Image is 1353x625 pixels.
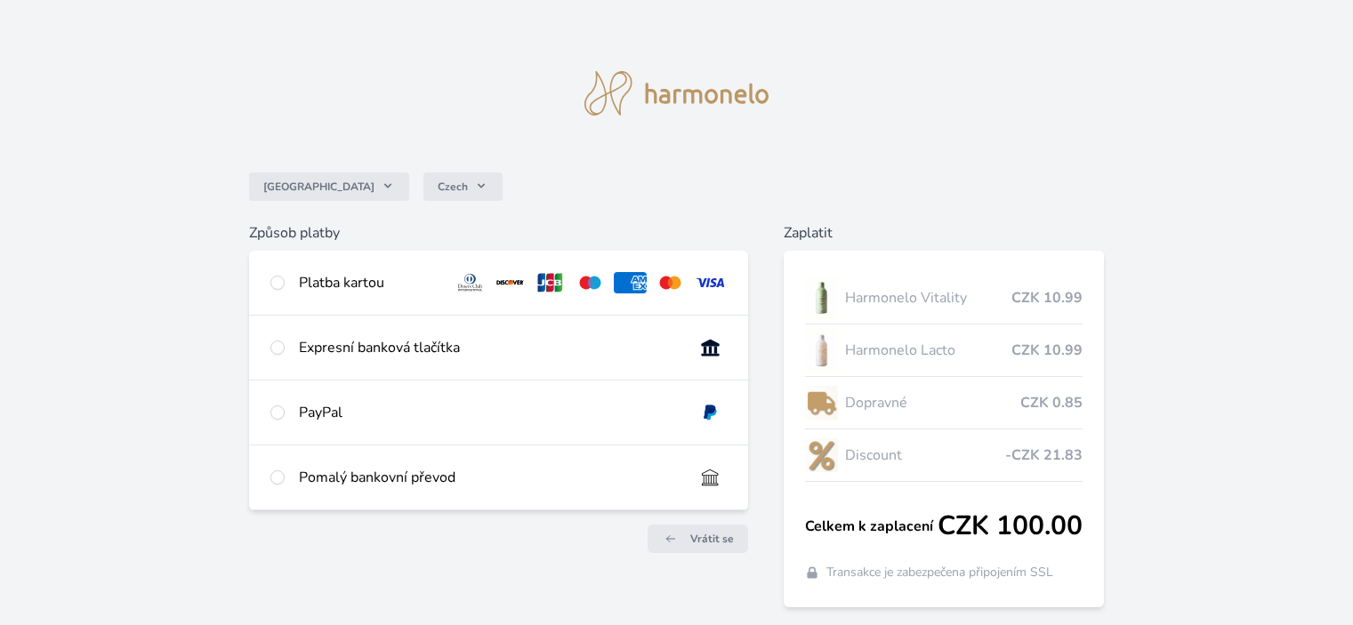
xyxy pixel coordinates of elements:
div: Platba kartou [299,272,439,293]
img: CLEAN_VITALITY_se_stinem_x-lo.jpg [805,276,839,320]
img: visa.svg [694,272,727,293]
img: paypal.svg [694,402,727,423]
img: mc.svg [654,272,687,293]
span: Discount [845,445,1004,466]
img: delivery-lo.png [805,381,839,425]
img: discover.svg [494,272,527,293]
span: Harmonelo Lacto [845,340,1011,361]
span: Dopravné [845,392,1019,413]
span: Harmonelo Vitality [845,287,1011,308]
span: -CZK 21.83 [1005,445,1083,466]
span: Czech [438,180,468,194]
img: discount-lo.png [805,433,839,477]
button: Czech [423,172,503,201]
img: logo.svg [584,71,769,116]
button: [GEOGRAPHIC_DATA] [249,172,409,201]
span: CZK 10.99 [1011,340,1083,361]
span: [GEOGRAPHIC_DATA] [263,180,374,194]
div: Expresní banková tlačítka [299,337,679,358]
span: Celkem k zaplacení [805,516,938,537]
span: CZK 0.85 [1020,392,1083,413]
span: CZK 10.99 [1011,287,1083,308]
span: CZK 100.00 [938,510,1083,542]
img: bankTransfer_IBAN.svg [694,467,727,488]
h6: Zaplatit [784,222,1104,244]
img: diners.svg [454,272,487,293]
img: CLEAN_LACTO_se_stinem_x-hi-lo.jpg [805,328,839,373]
div: Pomalý bankovní převod [299,467,679,488]
img: amex.svg [614,272,647,293]
div: PayPal [299,402,679,423]
img: onlineBanking_CZ.svg [694,337,727,358]
h6: Způsob platby [249,222,747,244]
span: Transakce je zabezpečena připojením SSL [826,564,1053,581]
a: Vrátit se [648,525,748,553]
img: maestro.svg [574,272,607,293]
img: jcb.svg [534,272,567,293]
span: Vrátit se [690,532,734,546]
